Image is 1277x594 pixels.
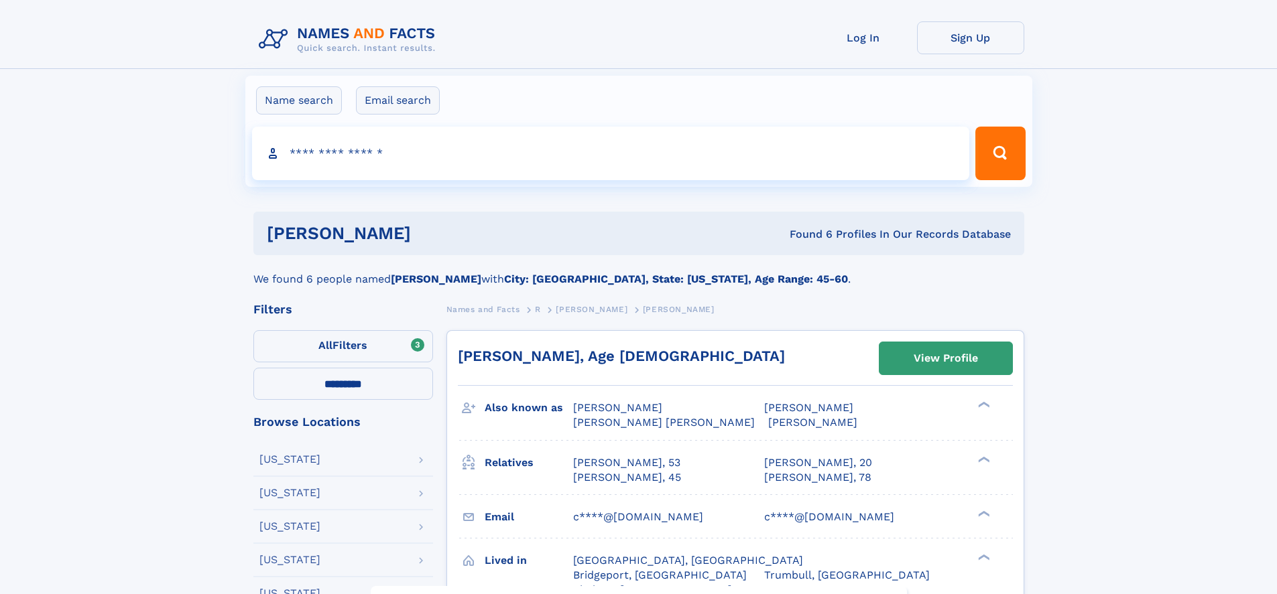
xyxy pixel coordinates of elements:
h3: Also known as [485,396,573,419]
a: [PERSON_NAME], 45 [573,470,681,485]
span: [PERSON_NAME] [764,401,853,414]
div: ❯ [975,552,991,561]
h3: Lived in [485,549,573,572]
img: Logo Names and Facts [253,21,446,58]
span: [PERSON_NAME] [643,305,715,314]
a: Names and Facts [446,301,520,317]
a: [PERSON_NAME] [556,301,627,317]
label: Email search [356,86,440,115]
span: [PERSON_NAME] [PERSON_NAME] [573,416,755,429]
a: Log In [810,21,917,54]
div: Browse Locations [253,416,433,428]
span: [GEOGRAPHIC_DATA], [GEOGRAPHIC_DATA] [573,554,803,567]
h3: Email [485,506,573,528]
div: View Profile [914,343,978,374]
div: [US_STATE] [259,521,320,532]
h1: [PERSON_NAME] [267,225,601,242]
b: [PERSON_NAME] [391,273,481,285]
a: [PERSON_NAME], Age [DEMOGRAPHIC_DATA] [458,348,785,364]
div: [US_STATE] [259,488,320,498]
div: ❯ [975,455,991,463]
div: Found 6 Profiles In Our Records Database [600,227,1011,242]
span: Bridgeport, [GEOGRAPHIC_DATA] [573,569,747,581]
div: We found 6 people named with . [253,255,1024,287]
div: ❯ [975,509,991,518]
button: Search Button [975,127,1025,180]
b: City: [GEOGRAPHIC_DATA], State: [US_STATE], Age Range: 45-60 [504,273,848,285]
div: [US_STATE] [259,454,320,465]
span: R [535,305,541,314]
span: [PERSON_NAME] [573,401,662,414]
a: R [535,301,541,317]
input: search input [252,127,970,180]
a: [PERSON_NAME], 78 [764,470,871,485]
span: [PERSON_NAME] [556,305,627,314]
div: Filters [253,303,433,315]
span: Trumbull, [GEOGRAPHIC_DATA] [764,569,930,581]
a: View Profile [879,342,1012,374]
div: ❯ [975,400,991,409]
span: [PERSON_NAME] [768,416,857,429]
a: [PERSON_NAME], 20 [764,455,872,470]
h3: Relatives [485,451,573,474]
span: All [318,339,332,352]
a: [PERSON_NAME], 53 [573,455,680,470]
label: Filters [253,330,433,362]
div: [US_STATE] [259,554,320,565]
a: Sign Up [917,21,1024,54]
label: Name search [256,86,342,115]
